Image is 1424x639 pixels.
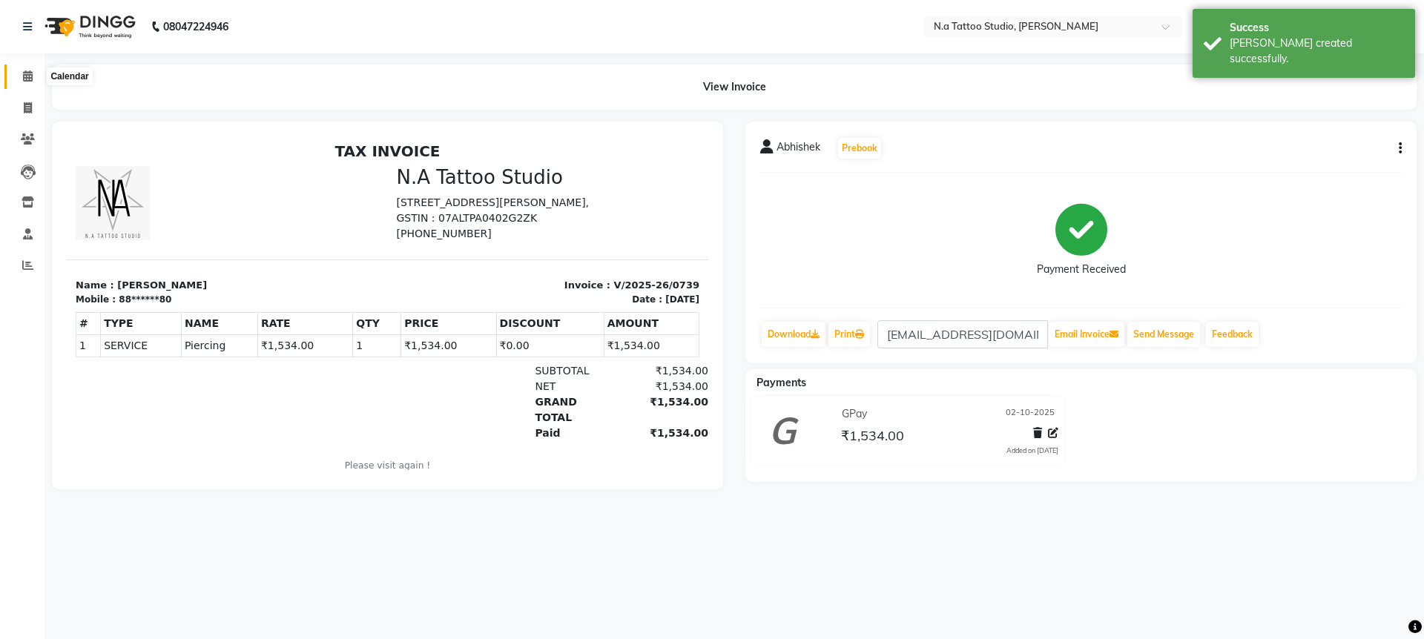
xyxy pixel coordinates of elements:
button: Prebook [838,138,881,159]
th: DISCOUNT [429,176,537,198]
div: GRAND TOTAL [459,258,550,289]
td: 1 [10,198,34,220]
div: ₹1,534.00 [550,242,642,258]
th: AMOUNT [537,176,632,198]
div: SUBTOTAL [459,227,550,242]
span: Abhishek [777,139,820,160]
div: NET [459,242,550,258]
th: TYPE [34,176,115,198]
span: Piercing [118,202,188,217]
td: 1 [286,198,334,220]
span: ₹1,534.00 [841,427,904,448]
div: Mobile : [9,156,49,170]
button: Send Message [1127,322,1200,347]
div: Paid [459,289,550,305]
a: Print [828,322,870,347]
span: GPay [842,406,867,422]
th: RATE [191,176,286,198]
p: [STREET_ADDRESS][PERSON_NAME], [330,59,633,74]
button: Email Invoice [1049,322,1124,347]
input: enter email [877,320,1048,348]
img: logo [38,6,139,47]
span: 02-10-2025 [1006,406,1055,422]
div: View Invoice [52,64,1417,110]
th: NAME [114,176,191,198]
p: Invoice : V/2025-26/0739 [330,142,633,156]
p: [PHONE_NUMBER] [330,90,633,105]
p: Please visit again ! [9,322,633,336]
div: Added on [DATE] [1006,446,1058,456]
div: ₹1,534.00 [550,258,642,289]
div: Success [1230,20,1404,36]
h2: TAX INVOICE [9,6,633,24]
div: Date : [565,156,596,170]
td: ₹1,534.00 [191,198,286,220]
div: Payment Received [1037,262,1126,277]
p: Name : [PERSON_NAME] [9,142,312,156]
td: ₹1,534.00 [334,198,429,220]
td: ₹1,534.00 [537,198,632,220]
td: SERVICE [34,198,115,220]
div: [DATE] [599,156,633,170]
th: PRICE [334,176,429,198]
p: GSTIN : 07ALTPA0402G2ZK [330,74,633,90]
a: Feedback [1206,322,1259,347]
a: Download [762,322,825,347]
h3: N.A Tattoo Studio [330,30,633,53]
div: Calendar [47,67,92,85]
b: 08047224946 [163,6,228,47]
div: ₹1,534.00 [550,289,642,305]
td: ₹0.00 [429,198,537,220]
span: Payments [756,376,806,389]
th: # [10,176,34,198]
th: QTY [286,176,334,198]
div: Bill created successfully. [1230,36,1404,67]
div: ₹1,534.00 [550,227,642,242]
